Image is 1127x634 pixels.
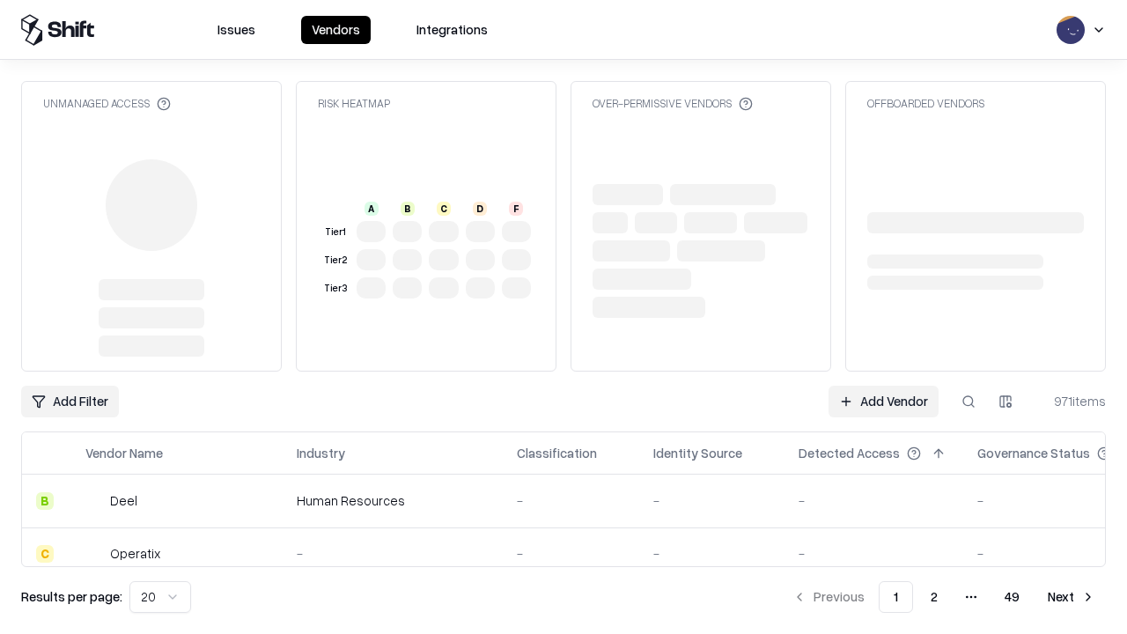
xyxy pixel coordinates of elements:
img: Operatix [85,545,103,563]
div: D [473,202,487,216]
button: 2 [917,581,952,613]
div: - [799,544,949,563]
div: - [517,491,625,510]
div: 971 items [1035,392,1106,410]
div: - [653,491,770,510]
div: C [437,202,451,216]
button: 1 [879,581,913,613]
button: Integrations [406,16,498,44]
a: Add Vendor [829,386,939,417]
div: Tier 1 [321,225,350,240]
div: B [36,492,54,510]
button: Next [1037,581,1106,613]
div: Vendor Name [85,444,163,462]
div: - [297,544,489,563]
div: C [36,545,54,563]
div: Classification [517,444,597,462]
div: Tier 2 [321,253,350,268]
div: F [509,202,523,216]
div: Risk Heatmap [318,96,390,111]
div: - [799,491,949,510]
button: 49 [991,581,1034,613]
button: Vendors [301,16,371,44]
div: Over-Permissive Vendors [593,96,753,111]
div: B [401,202,415,216]
div: Deel [110,491,137,510]
div: Operatix [110,544,160,563]
div: Unmanaged Access [43,96,171,111]
p: Results per page: [21,587,122,606]
button: Issues [207,16,266,44]
img: Deel [85,492,103,510]
div: Industry [297,444,345,462]
nav: pagination [782,581,1106,613]
div: Tier 3 [321,281,350,296]
button: Add Filter [21,386,119,417]
div: Offboarded Vendors [867,96,984,111]
div: - [517,544,625,563]
div: Identity Source [653,444,742,462]
div: A [365,202,379,216]
div: Detected Access [799,444,900,462]
div: Human Resources [297,491,489,510]
div: - [653,544,770,563]
div: Governance Status [977,444,1090,462]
